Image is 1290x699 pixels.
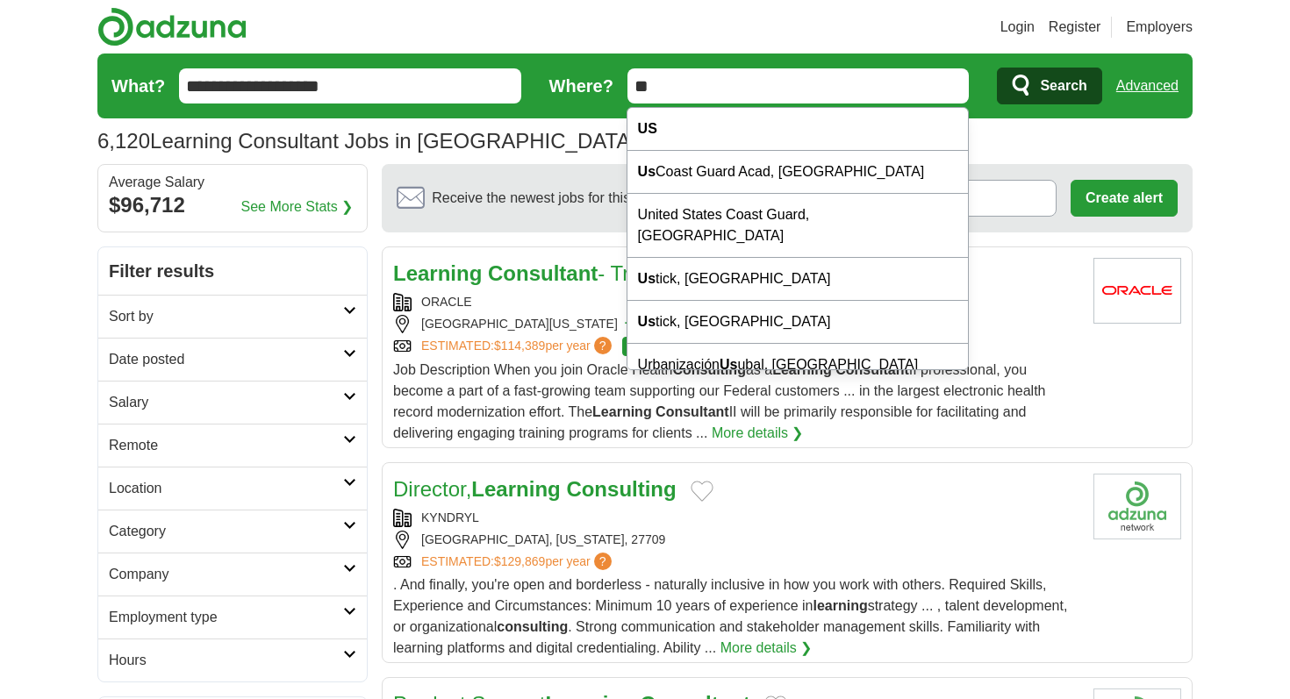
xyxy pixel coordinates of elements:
[109,521,343,542] h2: Category
[638,314,656,329] strong: Us
[549,73,613,99] label: Where?
[393,362,1046,440] span: Job Description When you join Oracle Health as a II professional, you become a part of a fast-gro...
[1000,17,1035,38] a: Login
[594,553,612,570] span: ?
[638,121,657,136] strong: US
[393,531,1079,549] div: [GEOGRAPHIC_DATA], [US_STATE], 27709
[393,577,1067,655] span: . And finally, you're open and borderless - naturally inclusive in how you work with others. Requ...
[393,315,1079,333] div: [GEOGRAPHIC_DATA][US_STATE]
[627,301,968,344] div: tick, [GEOGRAPHIC_DATA]
[627,151,968,194] div: Coast Guard Acad, [GEOGRAPHIC_DATA]
[691,481,713,502] button: Add to favorite jobs
[393,477,677,501] a: Director,Learning Consulting
[432,188,732,209] span: Receive the newest jobs for this search :
[109,349,343,370] h2: Date posted
[627,194,968,258] div: United States Coast Guard, [GEOGRAPHIC_DATA]
[98,510,367,553] a: Category
[109,478,343,499] h2: Location
[1093,474,1181,539] img: Company logo
[98,467,367,510] a: Location
[97,125,150,157] span: 6,120
[638,164,656,179] strong: Us
[566,477,676,501] strong: Consulting
[109,189,356,221] div: $96,712
[98,247,367,295] h2: Filter results
[98,338,367,381] a: Date posted
[997,68,1101,104] button: Search
[97,7,247,46] img: Adzuna logo
[97,129,636,153] h1: Learning Consultant Jobs in [GEOGRAPHIC_DATA]
[98,638,367,681] a: Hours
[109,306,343,327] h2: Sort by
[594,337,612,354] span: ?
[393,261,482,285] strong: Learning
[622,337,692,356] span: TOP MATCH
[625,315,703,333] button: +10 locations
[241,196,354,218] a: See More Stats ❯
[627,258,968,301] div: tick, [GEOGRAPHIC_DATA]
[1040,68,1086,103] span: Search
[497,619,568,634] strong: consulting
[421,295,472,309] a: ORACLE
[1071,180,1178,217] button: Create alert
[625,315,632,333] span: +
[98,553,367,596] a: Company
[494,339,545,353] span: $114,389
[98,424,367,467] a: Remote
[109,392,343,413] h2: Salary
[109,175,356,189] div: Average Salary
[720,357,737,372] strong: Us
[421,553,615,571] a: ESTIMATED:$129,869per year?
[109,650,343,671] h2: Hours
[421,337,615,356] a: ESTIMATED:$114,389per year?
[1093,258,1181,324] img: Oracle logo
[627,344,968,387] div: Urbanización ubal, [GEOGRAPHIC_DATA]
[98,596,367,638] a: Employment type
[1116,68,1179,103] a: Advanced
[592,404,652,419] strong: Learning
[393,509,1079,527] div: KYNDRYL
[471,477,560,501] strong: Learning
[1126,17,1193,38] a: Employers
[109,435,343,456] h2: Remote
[393,261,677,285] a: Learning Consultant- Trainer
[111,73,165,99] label: What?
[109,607,343,628] h2: Employment type
[488,261,598,285] strong: Consultant
[98,295,367,338] a: Sort by
[712,423,804,444] a: More details ❯
[656,404,729,419] strong: Consultant
[720,638,813,659] a: More details ❯
[98,381,367,424] a: Salary
[494,554,545,568] span: $129,869
[109,564,343,585] h2: Company
[1049,17,1101,38] a: Register
[813,598,867,613] strong: learning
[638,271,656,286] strong: Us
